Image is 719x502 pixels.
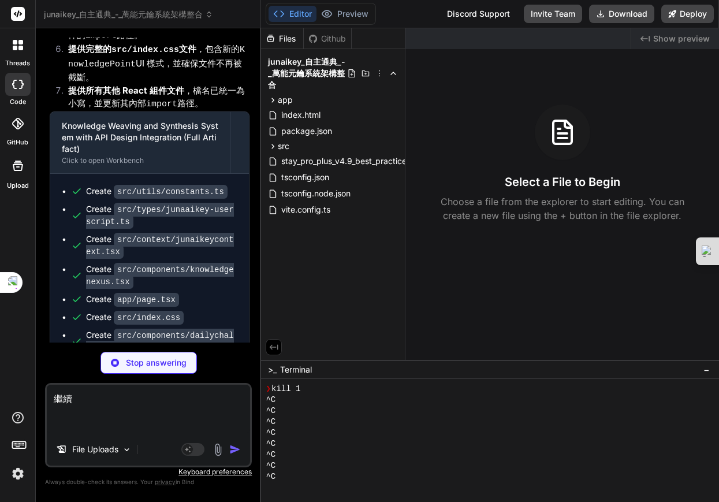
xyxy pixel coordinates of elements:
[86,203,237,228] div: Create
[266,417,275,427] span: ^C
[86,203,234,229] code: src/types/junaaikey-userscript.ts
[7,181,29,191] label: Upload
[114,293,179,307] code: app/page.tsx
[316,6,373,22] button: Preview
[280,203,331,217] span: vite.config.ts
[62,120,218,155] div: Knowledge Weaving and Synthesis System with API Design Integration (Full Artifact)
[280,187,352,200] span: tsconfig.node.json
[701,360,712,379] button: −
[266,449,275,460] span: ^C
[72,444,118,455] p: File Uploads
[266,406,275,417] span: ^C
[266,460,275,471] span: ^C
[266,471,275,482] span: ^C
[86,263,237,288] div: Create
[68,45,245,69] code: KnowledgePoint
[661,5,714,23] button: Deploy
[505,174,620,190] h3: Select a File to Begin
[440,5,517,23] div: Discord Support
[122,445,132,455] img: Pick Models
[266,438,275,449] span: ^C
[114,185,228,199] code: src/utils/constants.ts
[211,443,225,456] img: attachment
[278,94,293,106] span: app
[266,395,275,406] span: ^C
[86,329,237,354] div: Create
[433,195,692,222] p: Choose a file from the explorer to start editing. You can create a new file using the + button in...
[266,427,275,438] span: ^C
[280,108,322,122] span: index.html
[59,43,249,84] li: ，包含新的 UI 樣式，並確保文件不再被截斷。
[278,140,289,152] span: src
[86,311,184,323] div: Create
[589,5,654,23] button: Download
[653,33,710,44] span: Show preview
[62,156,218,165] div: Click to open Workbench
[155,478,176,485] span: privacy
[703,364,710,375] span: −
[261,33,303,44] div: Files
[5,58,30,68] label: threads
[268,56,347,91] span: junaikey_自主通典_-_萬能元鑰系統架構整合
[280,170,330,184] span: tsconfig.json
[304,33,351,44] div: Github
[7,137,28,147] label: GitHub
[86,263,234,289] code: src/components/knowledgenexus.tsx
[8,464,28,484] img: settings
[47,385,250,433] textarea: 繼續
[44,9,213,20] span: junaikey_自主通典_-_萬能元鑰系統架構整合
[271,384,300,395] span: kill 1
[280,364,312,375] span: Terminal
[266,384,271,395] span: ❯
[10,97,26,107] label: code
[280,154,438,168] span: stay_pro_plus_v4.9_best_practices.user.js
[126,357,187,369] p: Stop answering
[86,329,234,355] code: src/components/dailychallenges.tsx
[269,6,316,22] button: Editor
[146,99,177,109] code: import
[86,185,228,198] div: Create
[59,84,249,111] li: ，檔名已統一為小寫，並更新其內部 路徑。
[45,477,252,488] p: Always double-check its answers. Your in Bind
[524,5,582,23] button: Invite Team
[86,293,179,306] div: Create
[86,233,234,259] code: src/context/junaikeycontext.tsx
[229,444,241,455] img: icon
[268,364,277,375] span: >_
[280,124,333,138] span: package.json
[114,311,184,325] code: src/index.css
[68,43,196,54] strong: 提供完整的 文件
[68,85,184,96] strong: 提供所有其他 React 組件文件
[85,31,117,41] code: import
[50,112,230,173] button: Knowledge Weaving and Synthesis System with API Design Integration (Full Artifact)Click to open W...
[111,45,179,55] code: src/index.css
[86,233,237,258] div: Create
[45,467,252,477] p: Keyboard preferences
